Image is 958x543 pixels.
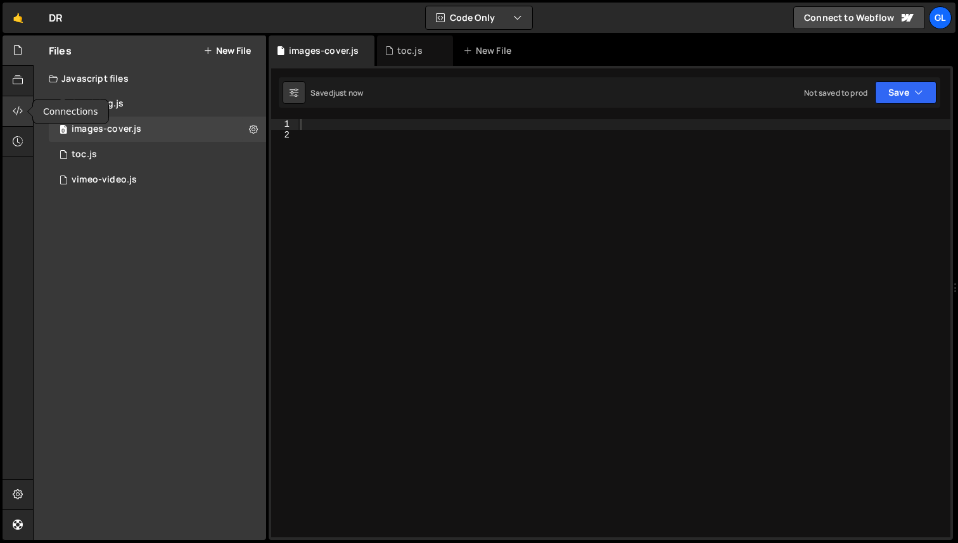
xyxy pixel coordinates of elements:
[203,46,251,56] button: New File
[49,117,266,142] div: 14298/46963.js
[271,119,298,130] div: 1
[397,44,423,57] div: toc.js
[72,124,141,135] div: images-cover.js
[804,87,867,98] div: Not saved to prod
[33,100,108,124] div: Connections
[49,10,63,25] div: DR
[49,142,266,167] div: 14298/46952.js
[793,6,925,29] a: Connect to Webflow
[289,44,359,57] div: images-cover.js
[271,130,298,141] div: 2
[49,167,266,193] div: 14298/36690.js
[929,6,952,29] a: Gl
[310,87,363,98] div: Saved
[49,91,266,117] div: 14298/38823.js
[333,87,363,98] div: just now
[72,174,137,186] div: vimeo-video.js
[3,3,34,33] a: 🤙
[463,44,516,57] div: New File
[72,149,97,160] div: toc.js
[60,125,67,136] span: 0
[72,98,124,110] div: fr-pricing.js
[34,66,266,91] div: Javascript files
[426,6,532,29] button: Code Only
[875,81,936,104] button: Save
[49,44,72,58] h2: Files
